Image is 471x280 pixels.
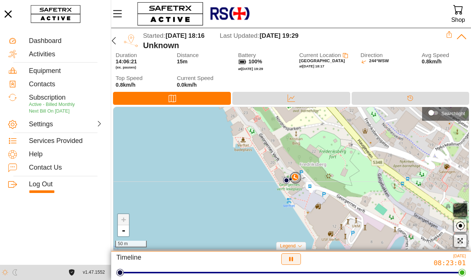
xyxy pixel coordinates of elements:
[29,67,103,75] div: Equipment
[118,225,129,236] a: Zoom out
[280,243,296,249] span: Legend
[118,214,129,225] a: Zoom in
[166,32,205,39] span: [DATE] 18:16
[29,164,103,172] div: Contact Us
[177,82,224,88] span: 0.0km/h
[12,269,18,276] img: ModeDark.svg
[248,59,262,64] span: 100%
[113,92,231,105] div: Map
[292,173,299,180] img: PathDirectionCurrent.svg
[299,59,345,63] span: [GEOGRAPHIC_DATA]
[29,94,103,102] div: Subscription
[259,32,298,39] span: [DATE] 19:29
[361,52,408,59] span: Direction
[29,109,70,114] span: Next Bill On [DATE]
[29,37,103,45] div: Dashboard
[116,59,137,64] span: 14:06:21
[177,59,188,64] span: 15m
[29,50,103,59] div: Activities
[143,32,165,39] span: Started:
[209,2,250,26] img: RescueLogo.png
[108,31,120,50] button: Back
[238,67,263,71] span: at [DATE] 19:29
[8,50,17,59] img: Activities.svg
[177,52,224,59] span: Distance
[8,163,17,172] img: ContactUs.svg
[116,82,136,88] span: 0.8km/h
[29,150,103,159] div: Help
[378,59,389,65] span: WSW
[441,111,465,116] div: Searchlight
[177,75,224,81] span: Current Speed
[83,269,105,276] span: v1.47.1552
[220,32,259,39] span: Last Updated:
[2,269,8,276] img: ModeLight.svg
[29,120,64,129] div: Settings
[8,66,17,75] img: Equipment.svg
[299,52,341,58] span: Current Location
[352,92,469,105] div: Timeline
[451,15,465,25] div: Shop
[351,259,466,267] div: 08:23:01
[426,107,465,119] div: Searchlight
[8,150,17,159] img: Help.svg
[369,59,378,65] span: 244°
[29,80,103,89] div: Contacts
[29,180,103,189] div: Log Out
[79,266,109,279] button: v1.47.1552
[116,253,232,267] div: Timeline
[29,102,75,107] span: Active - Billed Monthly
[29,137,103,145] div: Services Provided
[299,64,325,68] span: at [DATE] 18:17
[283,177,290,184] img: PathStart.svg
[116,75,163,81] span: Top Speed
[422,52,469,59] span: Avg Speed
[122,32,139,49] img: TRIP.svg
[116,65,163,70] span: (ex. pauses)
[351,253,466,259] div: [DATE]
[238,52,285,59] span: Battery
[8,93,17,102] img: Subscription.svg
[232,92,350,105] div: Data
[115,241,147,247] div: 50 m
[67,269,77,276] a: License Agreement
[116,52,163,59] span: Duration
[111,6,130,21] button: Menu
[143,41,446,50] div: Unknown
[422,59,442,64] span: 0.8km/h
